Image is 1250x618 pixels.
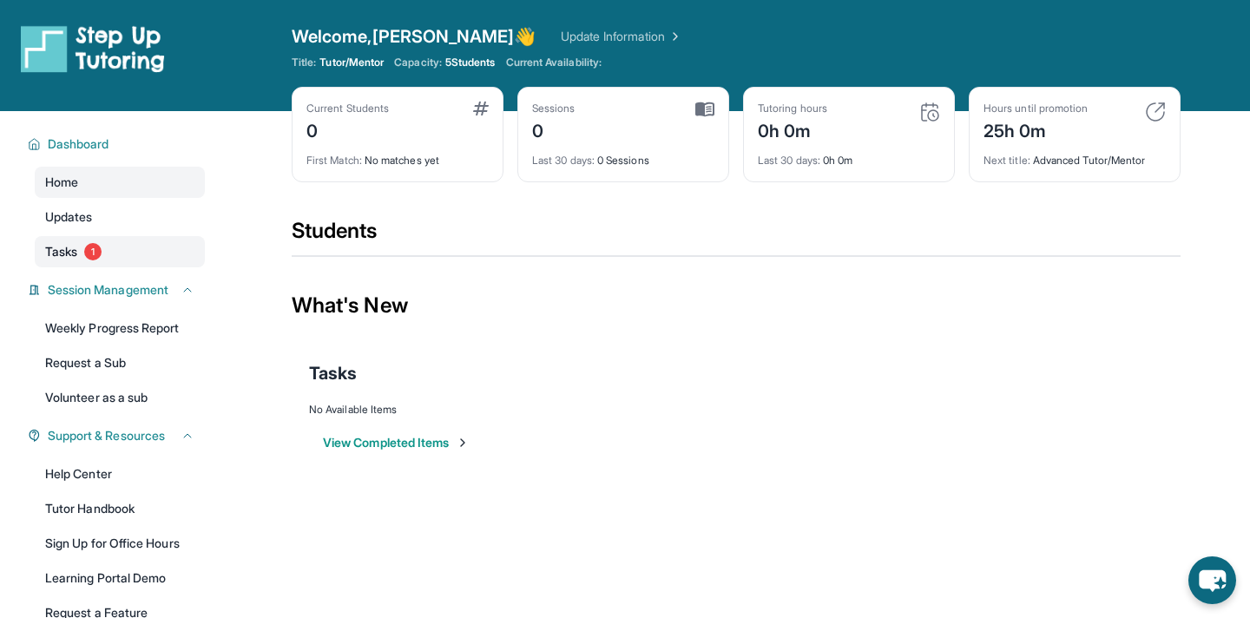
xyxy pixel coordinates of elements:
[919,102,940,122] img: card
[473,102,489,115] img: card
[445,56,496,69] span: 5 Students
[35,458,205,490] a: Help Center
[695,102,714,117] img: card
[532,102,576,115] div: Sessions
[35,236,205,267] a: Tasks1
[984,143,1166,168] div: Advanced Tutor/Mentor
[1188,556,1236,604] button: chat-button
[292,217,1181,255] div: Students
[984,115,1088,143] div: 25h 0m
[506,56,602,69] span: Current Availability:
[48,281,168,299] span: Session Management
[665,28,682,45] img: Chevron Right
[758,143,940,168] div: 0h 0m
[984,154,1030,167] span: Next title :
[758,102,827,115] div: Tutoring hours
[306,154,362,167] span: First Match :
[41,281,194,299] button: Session Management
[35,167,205,198] a: Home
[45,208,93,226] span: Updates
[292,267,1181,344] div: What's New
[21,24,165,73] img: logo
[532,143,714,168] div: 0 Sessions
[323,434,470,451] button: View Completed Items
[319,56,384,69] span: Tutor/Mentor
[306,115,389,143] div: 0
[984,102,1088,115] div: Hours until promotion
[758,154,820,167] span: Last 30 days :
[45,174,78,191] span: Home
[394,56,442,69] span: Capacity:
[1145,102,1166,122] img: card
[306,102,389,115] div: Current Students
[35,382,205,413] a: Volunteer as a sub
[45,243,77,260] span: Tasks
[84,243,102,260] span: 1
[306,143,489,168] div: No matches yet
[35,562,205,594] a: Learning Portal Demo
[35,347,205,378] a: Request a Sub
[41,427,194,444] button: Support & Resources
[48,427,165,444] span: Support & Resources
[292,56,316,69] span: Title:
[292,24,536,49] span: Welcome, [PERSON_NAME] 👋
[35,528,205,559] a: Sign Up for Office Hours
[309,403,1163,417] div: No Available Items
[309,361,357,385] span: Tasks
[532,115,576,143] div: 0
[35,493,205,524] a: Tutor Handbook
[532,154,595,167] span: Last 30 days :
[561,28,682,45] a: Update Information
[41,135,194,153] button: Dashboard
[48,135,109,153] span: Dashboard
[35,312,205,344] a: Weekly Progress Report
[35,201,205,233] a: Updates
[758,115,827,143] div: 0h 0m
